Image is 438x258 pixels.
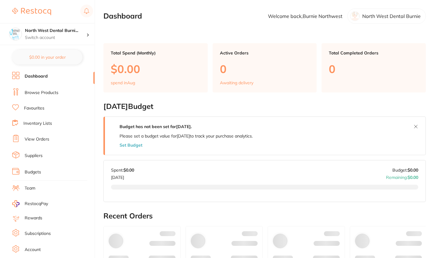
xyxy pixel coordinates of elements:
[25,90,58,96] a: Browse Products
[111,51,200,55] p: Total Spend (Monthly)
[103,102,426,111] h2: [DATE] Budget
[24,105,44,111] a: Favourites
[408,175,418,180] strong: $0.00
[111,173,134,180] p: [DATE]
[120,143,142,148] button: Set Budget
[111,80,135,85] p: spend in Aug
[111,63,200,75] p: $0.00
[12,50,82,64] button: $0.00 in your order
[329,51,419,55] p: Total Completed Orders
[25,231,51,237] a: Subscriptions
[123,167,134,173] strong: $0.00
[392,168,418,173] p: Budget:
[329,63,419,75] p: 0
[12,8,51,15] img: Restocq Logo
[25,153,43,159] a: Suppliers
[25,215,42,221] a: Rewards
[103,12,142,20] h2: Dashboard
[25,35,86,41] p: Switch account
[12,5,51,19] a: Restocq Logo
[268,13,342,19] p: Welcome back, Burnie Northwest
[120,134,253,138] p: Please set a budget value for [DATE] to track your purchase analytics.
[25,247,41,253] a: Account
[322,43,426,92] a: Total Completed Orders0
[12,200,48,207] a: RestocqPay
[25,169,41,175] a: Budgets
[408,167,418,173] strong: $0.00
[120,124,192,129] strong: Budget has not been set for [DATE] .
[220,80,253,85] p: Awaiting delivery
[213,43,317,92] a: Active Orders0Awaiting delivery
[386,173,418,180] p: Remaining:
[25,185,35,191] a: Team
[220,63,310,75] p: 0
[9,28,22,40] img: North West Dental Burnie
[25,201,48,207] span: RestocqPay
[25,136,49,142] a: View Orders
[12,200,19,207] img: RestocqPay
[23,120,52,127] a: Inventory Lists
[25,28,86,34] h4: North West Dental Burnie
[103,212,426,220] h2: Recent Orders
[362,13,421,19] p: North West Dental Burnie
[220,51,310,55] p: Active Orders
[111,168,134,173] p: Spent:
[103,43,208,92] a: Total Spend (Monthly)$0.00spend inAug
[25,73,48,79] a: Dashboard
